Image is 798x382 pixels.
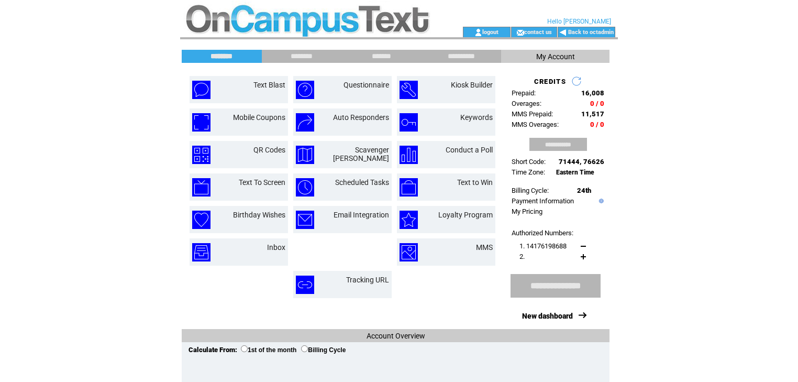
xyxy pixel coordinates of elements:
a: Payment Information [512,197,574,205]
img: kiosk-builder.png [400,81,418,99]
span: Overages: [512,100,541,107]
a: MMS [476,243,493,252]
a: Text to Win [457,178,493,187]
img: birthday-wishes.png [192,211,210,229]
a: Conduct a Poll [446,146,493,154]
img: loyalty-program.png [400,211,418,229]
img: questionnaire.png [296,81,314,99]
img: qr-codes.png [192,146,210,164]
a: New dashboard [522,312,573,320]
a: Kiosk Builder [451,81,493,89]
a: QR Codes [253,146,285,154]
span: Time Zone: [512,168,545,176]
img: inbox.png [192,243,210,261]
img: text-to-win.png [400,178,418,197]
input: 1st of the month [241,345,248,352]
span: 0 / 0 [590,121,604,128]
span: 71444, 76626 [559,158,604,166]
img: scavenger-hunt.png [296,146,314,164]
a: Scavenger [PERSON_NAME] [333,146,389,162]
a: Text Blast [253,81,285,89]
img: text-blast.png [192,81,210,99]
a: Tracking URL [346,276,389,284]
span: Hello [PERSON_NAME] [547,18,611,25]
label: Billing Cycle [301,346,346,354]
img: account_icon.gif [474,28,482,37]
a: Mobile Coupons [233,113,285,122]
a: Back to octadmin [568,29,614,36]
span: Account Overview [367,332,425,340]
span: Calculate From: [189,346,237,354]
span: MMS Prepaid: [512,110,553,118]
img: email-integration.png [296,211,314,229]
span: Billing Cycle: [512,187,549,194]
span: 1. 14176198688 [519,242,567,250]
span: 11,517 [581,110,604,118]
img: mobile-coupons.png [192,113,210,132]
span: MMS Overages: [512,121,559,128]
span: Short Code: [512,158,546,166]
img: conduct-a-poll.png [400,146,418,164]
img: backArrow.gif [559,28,567,37]
span: 24th [577,187,591,194]
a: Questionnaire [343,81,389,89]
span: My Account [536,52,575,61]
a: Auto Responders [333,113,389,122]
img: tracking-url.png [296,276,314,294]
img: contact_us_icon.gif [516,28,524,37]
img: help.gif [596,199,604,203]
span: 16,008 [581,89,604,97]
span: Eastern Time [556,169,594,176]
span: CREDITS [534,78,566,85]
span: 2. [519,253,525,260]
a: Email Integration [334,211,389,219]
img: mms.png [400,243,418,261]
a: logout [482,28,498,35]
a: Scheduled Tasks [335,178,389,187]
a: Birthday Wishes [233,211,285,219]
a: Keywords [460,113,493,122]
a: Text To Screen [239,178,285,187]
span: 0 / 0 [590,100,604,107]
a: Loyalty Program [438,211,493,219]
input: Billing Cycle [301,345,308,352]
img: keywords.png [400,113,418,132]
img: scheduled-tasks.png [296,178,314,197]
a: Inbox [267,243,285,252]
img: auto-responders.png [296,113,314,132]
label: 1st of the month [241,346,296,354]
span: Prepaid: [512,89,536,97]
a: contact us [524,28,552,35]
a: My Pricing [512,208,542,215]
span: Authorized Numbers: [512,229,573,237]
img: text-to-screen.png [192,178,210,197]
